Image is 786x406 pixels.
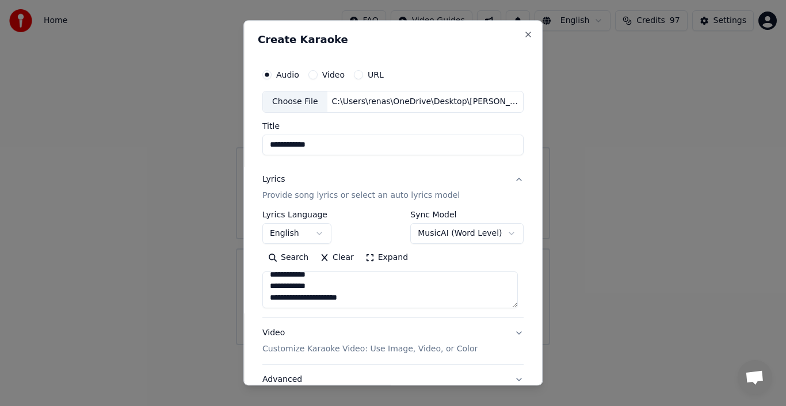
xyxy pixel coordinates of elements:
[410,210,523,219] label: Sync Model
[262,174,285,185] div: Lyrics
[262,210,524,317] div: LyricsProvide song lyrics or select an auto lyrics model
[262,365,524,394] button: Advanced
[262,327,478,355] div: Video
[360,248,414,267] button: Expand
[258,35,528,45] h2: Create Karaoke
[262,248,314,267] button: Search
[262,190,460,201] p: Provide song lyrics or select an auto lyrics model
[262,164,524,210] button: LyricsProvide song lyrics or select an auto lyrics model
[262,122,524,130] label: Title
[327,96,523,108] div: C:\Users\renas\OneDrive\Desktop\[PERSON_NAME] [DATE] (Bb).mp3
[262,318,524,364] button: VideoCustomize Karaoke Video: Use Image, Video, or Color
[368,71,384,79] label: URL
[262,210,331,219] label: Lyrics Language
[276,71,299,79] label: Audio
[263,91,327,112] div: Choose File
[262,343,478,355] p: Customize Karaoke Video: Use Image, Video, or Color
[322,71,345,79] label: Video
[314,248,360,267] button: Clear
